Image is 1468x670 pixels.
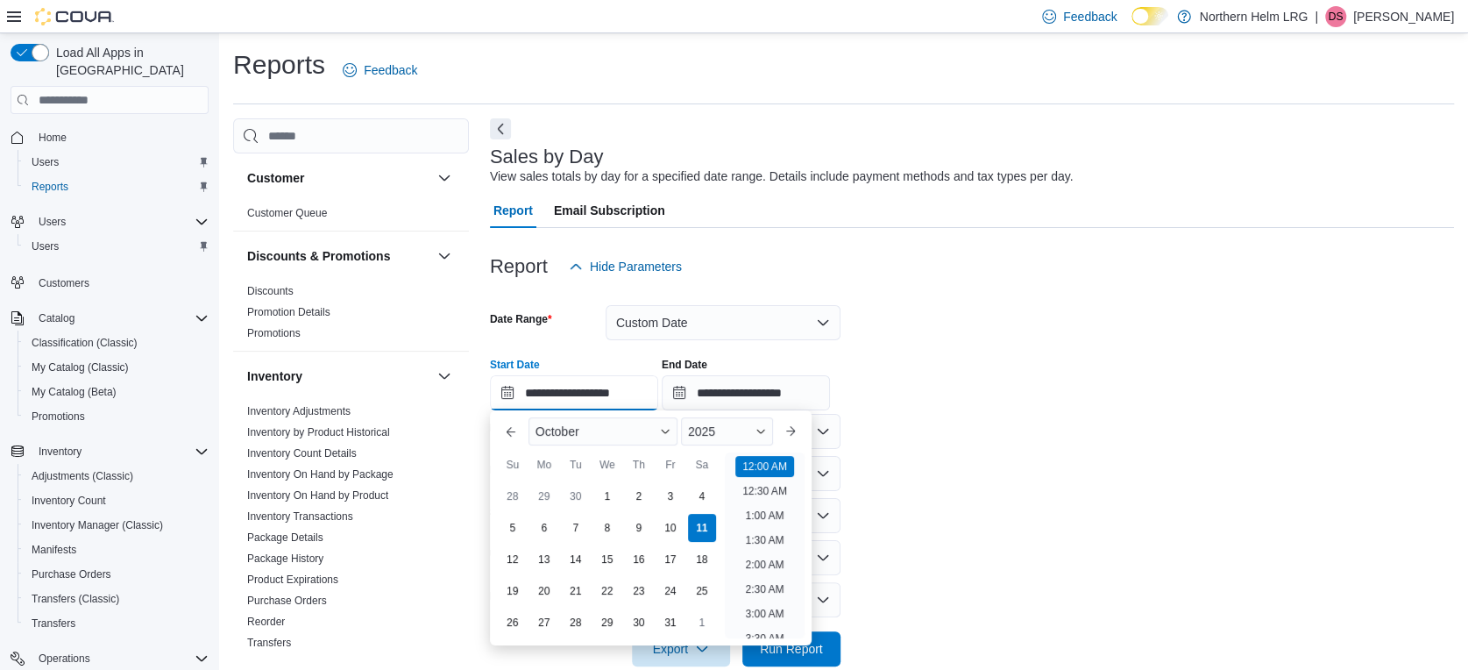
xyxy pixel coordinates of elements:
div: Dylan Savoie [1325,6,1346,27]
h3: Sales by Day [490,146,604,167]
a: Inventory Manager (Classic) [25,515,170,536]
span: Product Expirations [247,573,338,587]
span: Dark Mode [1131,25,1132,26]
button: Inventory [4,439,216,464]
h3: Report [490,256,548,277]
span: Users [39,215,66,229]
div: day-13 [530,545,558,574]
span: Reorder [247,615,285,629]
span: 2025 [688,424,715,438]
div: day-28 [562,609,590,637]
a: Promotions [247,327,301,339]
button: Purchase Orders [18,562,216,587]
div: day-27 [530,609,558,637]
span: My Catalog (Beta) [25,381,209,403]
span: Inventory Count [32,494,106,508]
ul: Time [725,453,805,638]
div: day-8 [593,514,621,542]
label: End Date [662,358,707,372]
div: day-30 [625,609,653,637]
a: Package Details [247,531,323,544]
div: day-16 [625,545,653,574]
h3: Discounts & Promotions [247,247,390,265]
span: Feedback [1063,8,1117,25]
div: day-3 [656,482,684,510]
a: My Catalog (Beta) [25,381,124,403]
div: day-15 [593,545,621,574]
div: Th [625,451,653,479]
button: My Catalog (Beta) [18,380,216,404]
div: Sa [688,451,716,479]
a: Product Expirations [247,574,338,586]
div: day-28 [499,482,527,510]
span: Home [32,126,209,148]
span: Transfers [32,617,75,631]
span: Promotion Details [247,305,330,319]
span: Operations [32,648,209,669]
label: Start Date [490,358,540,372]
a: Classification (Classic) [25,332,145,353]
a: Adjustments (Classic) [25,466,140,487]
span: Feedback [364,61,417,79]
li: 3:00 AM [738,603,791,624]
li: 12:30 AM [735,481,794,502]
div: day-10 [656,514,684,542]
div: Su [499,451,527,479]
button: Reports [18,175,216,199]
button: Transfers [18,611,216,636]
div: Discounts & Promotions [233,281,469,351]
a: My Catalog (Classic) [25,357,136,378]
span: Inventory On Hand by Product [247,488,388,502]
a: Feedback [336,53,424,88]
span: Export [642,631,720,666]
a: Reorder [247,616,285,628]
button: Classification (Classic) [18,331,216,355]
a: Inventory Adjustments [247,405,351,417]
a: Discounts [247,285,294,297]
span: Report [493,193,533,228]
li: 3:30 AM [738,628,791,649]
button: Manifests [18,538,216,562]
div: day-1 [593,482,621,510]
a: Customer Queue [247,207,327,219]
button: Customer [434,167,455,189]
li: 2:30 AM [738,579,791,600]
a: Manifests [25,539,83,560]
div: day-12 [499,545,527,574]
div: day-9 [625,514,653,542]
span: Catalog [39,311,74,325]
span: Transfers (Classic) [32,592,119,606]
button: Inventory Count [18,488,216,513]
span: Discounts [247,284,294,298]
div: day-23 [625,577,653,605]
div: day-14 [562,545,590,574]
input: Dark Mode [1131,7,1168,25]
div: day-7 [562,514,590,542]
span: Customers [39,276,89,290]
div: day-11 [688,514,716,542]
div: day-29 [593,609,621,637]
div: day-19 [499,577,527,605]
a: Users [25,236,66,257]
button: Next month [777,417,805,445]
span: Transfers (Classic) [25,588,209,609]
button: Customers [4,269,216,295]
span: Adjustments (Classic) [32,469,133,483]
div: day-5 [499,514,527,542]
div: day-25 [688,577,716,605]
span: Inventory On Hand by Package [247,467,394,481]
a: Purchase Orders [25,564,118,585]
p: | [1315,6,1318,27]
span: Promotions [32,410,85,424]
div: We [593,451,621,479]
span: Catalog [32,308,209,329]
span: Inventory [39,445,82,459]
a: Transfers [25,613,82,634]
h3: Inventory [247,367,302,385]
span: DS [1329,6,1344,27]
input: Press the down key to open a popover containing a calendar. [662,375,830,410]
span: Purchase Orders [32,567,111,581]
button: Customer [247,169,430,187]
span: Inventory Transactions [247,510,353,524]
button: Inventory [32,441,89,462]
